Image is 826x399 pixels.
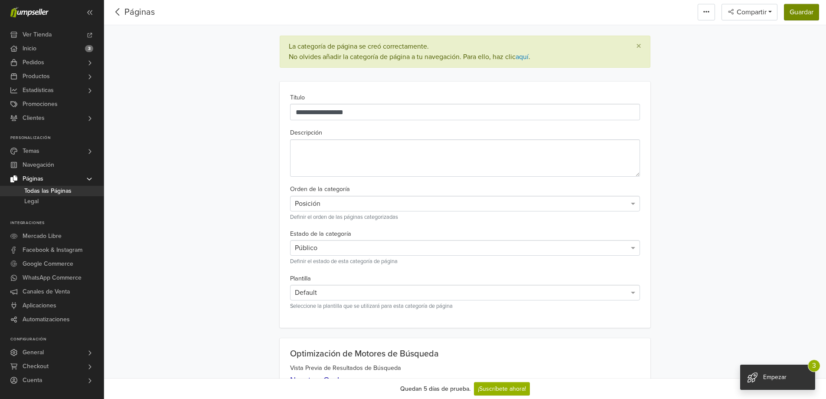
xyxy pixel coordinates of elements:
[400,384,470,393] div: Quedan 5 días de prueba.
[10,221,104,226] p: Integraciones
[763,373,787,381] span: Empezar
[290,274,311,284] label: Plantilla
[295,199,320,208] span: Posición
[290,93,305,102] label: Título
[23,359,49,373] span: Checkout
[10,135,104,141] p: Personalización
[808,359,820,372] span: 3
[23,313,70,326] span: Automatizaciones
[290,302,640,310] small: Seleccione la plantilla que se utilizará para esta categoría de página
[23,346,44,359] span: General
[85,45,93,52] span: 3
[289,42,530,61] div: La categoría de página se creó correctamente. No olvides añadir la categoría de página a tu naveg...
[740,365,815,390] div: Empezar 3
[24,186,72,196] span: Todas las Páginas
[295,288,317,297] span: Default
[295,244,317,252] span: Público
[636,40,641,53] span: ×
[10,337,104,342] p: Configuración
[722,4,777,20] button: Compartir
[23,257,73,271] span: Google Commerce
[516,53,529,61] a: aquí
[290,349,640,359] h2: Optimización de Motores de Búsqueda
[23,271,82,285] span: WhatsApp Commerce
[735,8,767,16] span: Compartir
[784,4,819,20] button: Guardar
[124,7,155,17] a: Páginas
[24,196,39,207] span: Legal
[290,375,359,384] span: Nuestros Cachorros
[23,285,70,299] span: Canales de Venta
[23,111,45,125] span: Clientes
[474,382,530,396] a: ¡Suscríbete ahora!
[23,299,56,313] span: Aplicaciones
[23,97,58,111] span: Promociones
[23,69,50,83] span: Productos
[23,83,54,97] span: Estadísticas
[23,42,36,56] span: Inicio
[23,229,62,243] span: Mercado Libre
[23,28,52,42] span: Ver Tienda
[23,144,39,158] span: Temas
[290,229,351,239] label: Estado de la categoría
[23,56,44,69] span: Pedidos
[23,158,54,172] span: Navegación
[23,373,42,387] span: Cuenta
[290,185,350,194] label: Orden de la categoría
[23,243,82,257] span: Facebook & Instagram
[290,257,640,266] small: Definir el estado de esta categoría de página
[290,213,640,221] small: Definir el orden de las páginas categorizadas
[290,128,322,138] label: Descripción
[290,363,401,373] label: Vista Previa de Resultados de Búsqueda
[23,172,43,186] span: Páginas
